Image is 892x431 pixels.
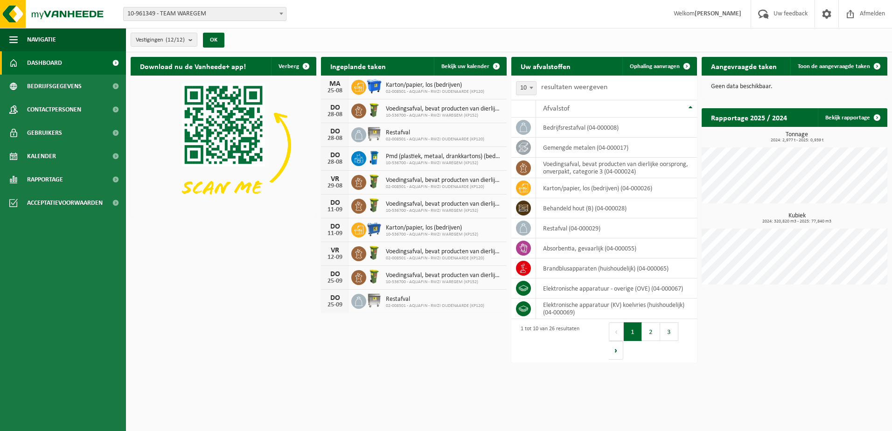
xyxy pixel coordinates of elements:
[516,321,579,361] div: 1 tot 10 van 26 resultaten
[536,299,697,319] td: elektronische apparatuur (KV) koelvries (huishoudelijk) (04-000069)
[326,104,344,111] div: DO
[609,341,623,360] button: Next
[541,83,607,91] label: resultaten weergeven
[326,111,344,118] div: 28-08
[131,33,197,47] button: Vestigingen(12/12)
[386,279,502,285] span: 10-536700 - AQUAFIN - RWZI WAREGEM (KP152)
[536,158,697,178] td: voedingsafval, bevat producten van dierlijke oorsprong, onverpakt, categorie 3 (04-000024)
[27,145,56,168] span: Kalender
[386,184,502,190] span: 02-008501 - AQUAFIN - RWZI OUDENAARDE (KP120)
[326,159,344,166] div: 28-08
[536,238,697,258] td: absorbentia, gevaarlijk (04-000055)
[386,224,478,232] span: Karton/papier, los (bedrijven)
[27,121,62,145] span: Gebruikers
[386,232,478,237] span: 10-536700 - AQUAFIN - RWZI WAREGEM (KP152)
[366,221,382,237] img: WB-0660-HPE-BE-01
[326,302,344,308] div: 25-09
[386,272,502,279] span: Voedingsafval, bevat producten van dierlijke oorsprong, onverpakt, categorie 3
[386,105,502,113] span: Voedingsafval, bevat producten van dierlijke oorsprong, onverpakt, categorie 3
[27,191,103,215] span: Acceptatievoorwaarden
[123,7,286,21] span: 10-961349 - TEAM WAREGEM
[386,137,484,142] span: 02-008501 - AQUAFIN - RWZI OUDENAARDE (KP120)
[386,177,502,184] span: Voedingsafval, bevat producten van dierlijke oorsprong, onverpakt, categorie 3
[326,271,344,278] div: DO
[516,82,536,95] span: 10
[536,258,697,278] td: brandblusapparaten (huishoudelijk) (04-000065)
[326,80,344,88] div: MA
[366,174,382,189] img: WB-0060-HPE-GN-50
[366,102,382,118] img: WB-0060-HPE-GN-50
[136,33,185,47] span: Vestigingen
[271,57,315,76] button: Verberg
[386,160,502,166] span: 10-536700 - AQUAFIN - RWZI WAREGEM (KP152)
[386,153,502,160] span: Pmd (plastiek, metaal, drankkartons) (bedrijven)
[711,83,878,90] p: Geen data beschikbaar.
[536,198,697,218] td: behandeld hout (B) (04-000028)
[27,98,81,121] span: Contactpersonen
[326,230,344,237] div: 11-09
[131,76,316,215] img: Download de VHEPlus App
[543,105,570,112] span: Afvalstof
[660,322,678,341] button: 3
[630,63,680,70] span: Ophaling aanvragen
[124,7,286,21] span: 10-961349 - TEAM WAREGEM
[366,126,382,142] img: WB-1100-GAL-GY-01
[536,178,697,198] td: karton/papier, los (bedrijven) (04-000026)
[386,89,484,95] span: 02-008501 - AQUAFIN - RWZI OUDENAARDE (KP120)
[386,129,484,137] span: Restafval
[27,168,63,191] span: Rapportage
[27,51,62,75] span: Dashboard
[326,254,344,261] div: 12-09
[131,57,255,75] h2: Download nu de Vanheede+ app!
[366,292,382,308] img: WB-1100-GAL-GY-01
[706,219,887,224] span: 2024: 320,820 m3 - 2025: 77,840 m3
[386,208,502,214] span: 10-536700 - AQUAFIN - RWZI WAREGEM (KP152)
[386,296,484,303] span: Restafval
[536,278,697,299] td: elektronische apparatuur - overige (OVE) (04-000067)
[386,201,502,208] span: Voedingsafval, bevat producten van dierlijke oorsprong, onverpakt, categorie 3
[326,207,344,213] div: 11-09
[326,294,344,302] div: DO
[536,118,697,138] td: bedrijfsrestafval (04-000008)
[326,199,344,207] div: DO
[366,150,382,166] img: WB-0240-HPE-BE-01
[326,88,344,94] div: 25-08
[624,322,642,341] button: 1
[326,175,344,183] div: VR
[695,10,741,17] strong: [PERSON_NAME]
[27,75,82,98] span: Bedrijfsgegevens
[386,303,484,309] span: 02-008501 - AQUAFIN - RWZI OUDENAARDE (KP120)
[706,138,887,143] span: 2024: 2,977 t - 2025: 0,939 t
[326,183,344,189] div: 29-08
[622,57,696,76] a: Ophaling aanvragen
[790,57,886,76] a: Toon de aangevraagde taken
[536,218,697,238] td: restafval (04-000029)
[326,152,344,159] div: DO
[609,322,624,341] button: Previous
[279,63,299,70] span: Verberg
[511,57,580,75] h2: Uw afvalstoffen
[366,197,382,213] img: WB-0060-HPE-GN-50
[27,28,56,51] span: Navigatie
[441,63,489,70] span: Bekijk uw kalender
[326,135,344,142] div: 28-08
[366,269,382,285] img: WB-0060-HPE-GN-50
[516,81,537,95] span: 10
[326,247,344,254] div: VR
[702,108,796,126] h2: Rapportage 2025 / 2024
[321,57,395,75] h2: Ingeplande taken
[536,138,697,158] td: gemengde metalen (04-000017)
[366,78,382,94] img: WB-1100-HPE-BE-01
[702,57,786,75] h2: Aangevraagde taken
[326,278,344,285] div: 25-09
[386,82,484,89] span: Karton/papier, los (bedrijven)
[642,322,660,341] button: 2
[326,128,344,135] div: DO
[386,113,502,118] span: 10-536700 - AQUAFIN - RWZI WAREGEM (KP152)
[706,213,887,224] h3: Kubiek
[818,108,886,127] a: Bekijk rapportage
[166,37,185,43] count: (12/12)
[366,245,382,261] img: WB-0060-HPE-GN-50
[706,132,887,143] h3: Tonnage
[386,256,502,261] span: 02-008501 - AQUAFIN - RWZI OUDENAARDE (KP120)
